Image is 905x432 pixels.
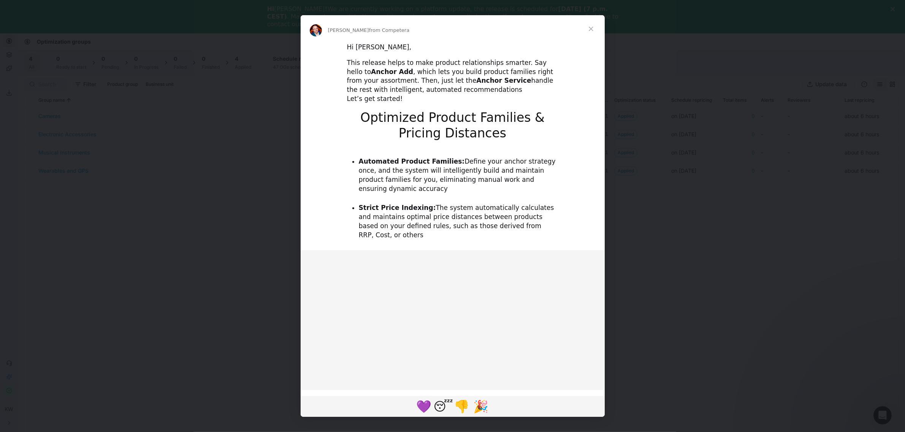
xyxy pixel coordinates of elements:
div: [PERSON_NAME] We are currently working on a platform update, the release is scheduled for . Make ... [267,5,626,28]
span: 👎 [455,399,470,414]
b: Strict Price Indexing: [359,204,436,211]
img: Profile image for Dmitriy [310,24,322,36]
b: Automated Product Families: [359,158,465,165]
span: [PERSON_NAME] [328,27,369,33]
li: The system automatically calculates and maintains optimal price distances between products based ... [359,203,558,240]
b: ! [325,5,327,13]
span: 💜 [417,399,432,414]
span: 1 reaction [453,397,472,415]
span: 🎉 [474,399,489,414]
h1: Optimized Product Families & Pricing Distances [347,110,558,146]
span: tada reaction [472,397,491,415]
div: Hi [PERSON_NAME], [347,43,558,52]
span: 😴 [434,399,453,414]
b: [DATE] (7 p.m. CEST) [267,5,608,20]
li: Define your anchor strategy once, and the system will intelligently build and maintain product fa... [359,157,558,194]
span: sleeping reaction [434,397,453,415]
div: Close [891,7,898,11]
div: This release helps to make product relationships smarter. Say hello to , which lets you build pro... [347,58,558,104]
span: Close [577,15,605,43]
b: Anchor Add [371,68,413,76]
b: Anchor Service [476,77,531,84]
span: purple heart reaction [415,397,434,415]
span: from Competera [369,27,410,33]
b: Hi [267,5,274,13]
